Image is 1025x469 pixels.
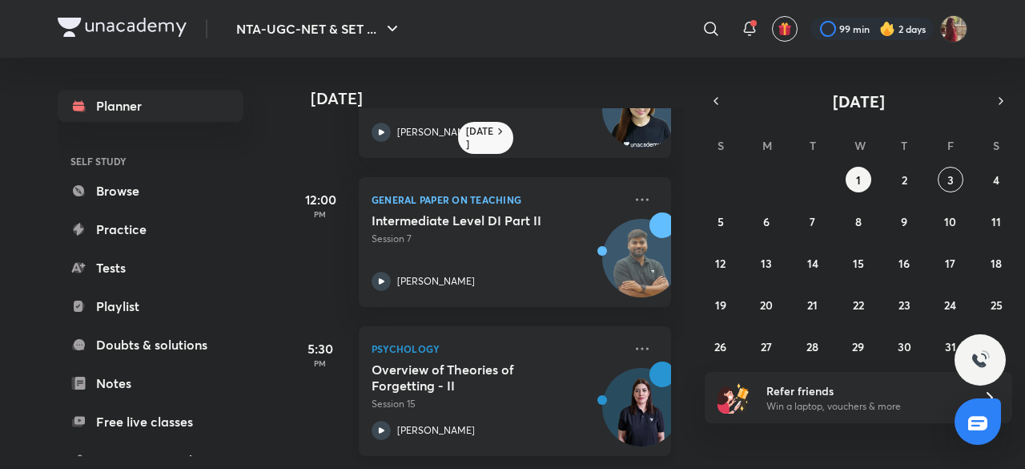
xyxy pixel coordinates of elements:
abbr: October 26, 2025 [714,339,726,354]
button: October 2, 2025 [891,167,917,192]
h4: [DATE] [311,89,687,108]
p: Session 7 [372,232,623,246]
button: October 18, 2025 [983,250,1009,276]
abbr: October 5, 2025 [717,214,724,229]
abbr: Tuesday [810,138,816,153]
button: NTA-UGC-NET & SET ... [227,13,412,45]
h5: Overview of Theories of Forgetting - II [372,362,571,394]
button: October 31, 2025 [938,334,963,359]
p: Psychology [372,339,623,358]
p: [PERSON_NAME] [397,125,475,139]
abbr: October 20, 2025 [760,297,773,313]
abbr: Monday [762,138,772,153]
button: October 17, 2025 [938,250,963,276]
h5: 12:00 [288,190,352,209]
button: October 11, 2025 [983,208,1009,234]
abbr: October 21, 2025 [807,297,818,313]
abbr: October 13, 2025 [761,256,772,271]
img: Company Logo [58,18,187,37]
button: October 9, 2025 [891,208,917,234]
abbr: October 23, 2025 [898,297,910,313]
button: October 1, 2025 [846,167,871,192]
p: General Paper on Teaching [372,190,623,209]
img: Avatar [603,377,680,454]
button: October 14, 2025 [800,250,826,276]
a: Playlist [58,290,243,322]
button: October 13, 2025 [754,250,779,276]
abbr: October 12, 2025 [715,256,726,271]
p: Session 15 [372,397,623,411]
button: October 24, 2025 [938,292,963,317]
abbr: Saturday [993,138,999,153]
abbr: October 29, 2025 [852,339,864,354]
abbr: October 11, 2025 [991,214,1001,229]
abbr: October 9, 2025 [901,214,907,229]
abbr: Wednesday [854,138,866,153]
button: October 3, 2025 [938,167,963,192]
button: October 8, 2025 [846,208,871,234]
abbr: October 15, 2025 [853,256,864,271]
img: Srishti Sharma [940,15,967,42]
abbr: October 16, 2025 [898,256,910,271]
a: Tests [58,252,243,284]
abbr: October 31, 2025 [945,339,956,354]
a: Free live classes [58,406,243,438]
abbr: October 4, 2025 [993,172,999,188]
button: October 26, 2025 [708,334,734,359]
button: October 4, 2025 [983,167,1009,192]
abbr: October 30, 2025 [898,339,911,354]
h6: SELF STUDY [58,148,243,175]
button: October 25, 2025 [983,292,1009,317]
p: PM [288,358,352,368]
abbr: Friday [947,138,954,153]
abbr: October 10, 2025 [944,214,956,229]
button: October 6, 2025 [754,208,779,234]
h6: [DATE] [466,125,494,151]
button: October 23, 2025 [891,292,917,317]
abbr: Thursday [901,138,907,153]
button: October 5, 2025 [708,208,734,234]
span: [DATE] [833,91,885,112]
button: October 30, 2025 [891,334,917,359]
img: ttu [971,350,990,370]
p: [PERSON_NAME] [397,423,475,438]
h5: Intermediate Level DI Part II [372,212,571,228]
img: referral [717,382,750,414]
button: October 20, 2025 [754,292,779,317]
abbr: October 17, 2025 [945,256,955,271]
p: PM [288,209,352,219]
abbr: October 8, 2025 [855,214,862,229]
abbr: October 18, 2025 [991,256,1002,271]
a: Browse [58,175,243,207]
button: October 22, 2025 [846,292,871,317]
button: October 28, 2025 [800,334,826,359]
abbr: October 3, 2025 [947,172,954,188]
button: [DATE] [727,90,990,112]
a: Company Logo [58,18,187,41]
abbr: October 2, 2025 [902,172,907,188]
button: October 21, 2025 [800,292,826,317]
abbr: October 6, 2025 [763,214,770,229]
a: Doubts & solutions [58,329,243,361]
p: Win a laptop, vouchers & more [766,399,963,414]
abbr: October 22, 2025 [853,297,864,313]
h5: 5:30 [288,339,352,358]
button: avatar [772,16,798,42]
abbr: October 7, 2025 [810,214,815,229]
abbr: October 27, 2025 [761,339,772,354]
abbr: October 25, 2025 [991,297,1003,313]
img: Avatar [603,79,680,156]
abbr: Sunday [717,138,724,153]
abbr: October 19, 2025 [715,297,726,313]
button: October 12, 2025 [708,250,734,276]
p: [PERSON_NAME] [397,274,475,289]
a: Planner [58,90,243,122]
button: October 16, 2025 [891,250,917,276]
button: October 29, 2025 [846,334,871,359]
abbr: October 1, 2025 [856,172,861,188]
img: streak [879,21,895,37]
abbr: October 24, 2025 [944,297,956,313]
abbr: October 14, 2025 [807,256,818,271]
img: Avatar [603,228,680,305]
button: October 15, 2025 [846,250,871,276]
